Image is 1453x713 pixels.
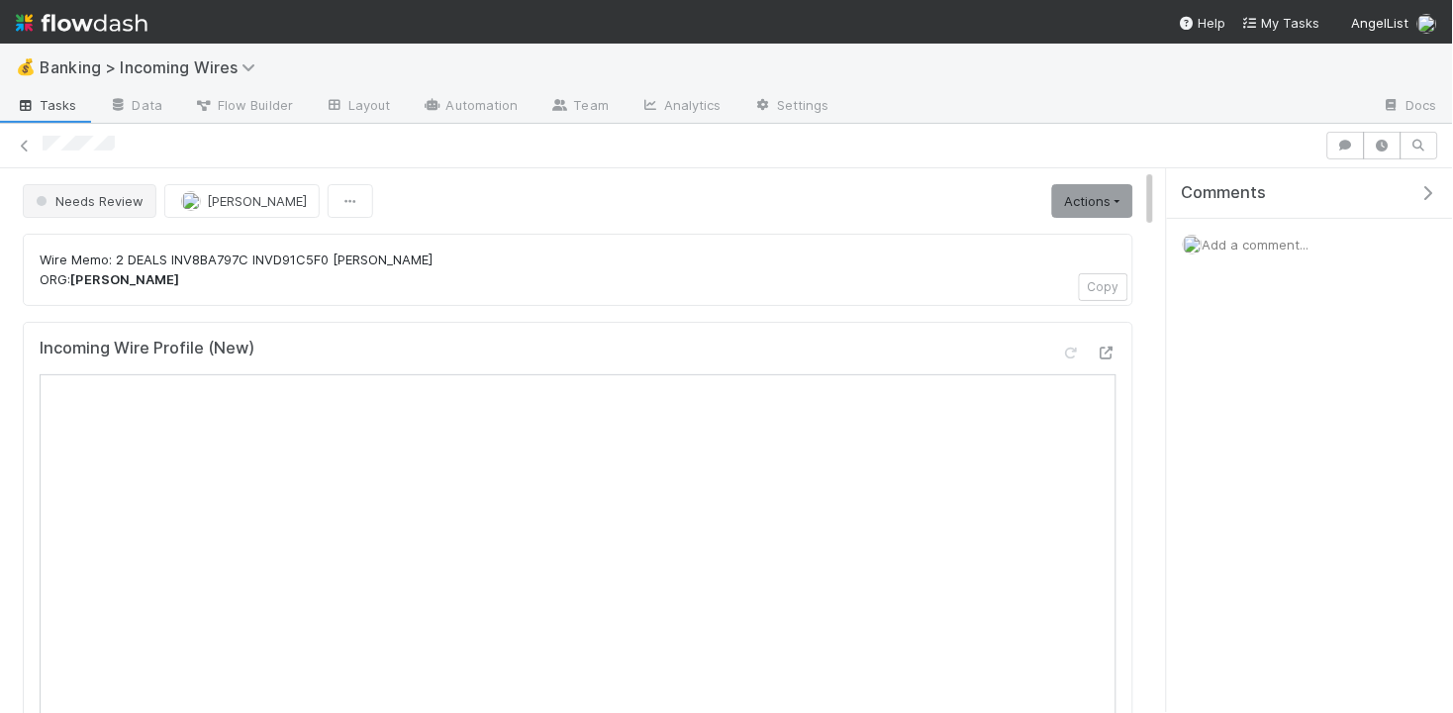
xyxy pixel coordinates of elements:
a: Layout [309,91,407,123]
span: My Tasks [1242,15,1320,31]
div: Help [1179,13,1226,33]
button: Copy [1079,273,1128,301]
h5: Incoming Wire Profile (New) [40,339,254,358]
img: avatar_eacbd5bb-7590-4455-a9e9-12dcb5674423.png [181,191,201,211]
span: Add a comment... [1203,237,1309,253]
button: Needs Review [23,184,156,218]
span: AngelList [1352,15,1409,31]
a: Settings [737,91,845,123]
p: Wire Memo: 2 DEALS INV8BA797C INVD91C5F0 [PERSON_NAME] ORG: [40,251,1116,289]
img: logo-inverted-e16ddd16eac7371096b0.svg [16,6,147,40]
span: Flow Builder [194,95,293,115]
span: [PERSON_NAME] [207,193,307,209]
a: Automation [407,91,534,123]
span: Needs Review [32,193,144,209]
a: Team [534,91,625,123]
button: [PERSON_NAME] [164,184,320,218]
span: Banking > Incoming Wires [40,57,266,77]
span: Tasks [16,95,77,115]
strong: [PERSON_NAME] [70,271,179,287]
a: Actions [1052,184,1133,218]
a: Analytics [625,91,737,123]
a: Flow Builder [178,91,309,123]
a: Data [93,91,178,123]
span: 💰 [16,58,36,75]
span: Comments [1182,183,1267,203]
img: avatar_eacbd5bb-7590-4455-a9e9-12dcb5674423.png [1417,14,1437,34]
a: Docs [1367,91,1453,123]
img: avatar_eacbd5bb-7590-4455-a9e9-12dcb5674423.png [1183,235,1203,255]
a: My Tasks [1242,13,1320,33]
